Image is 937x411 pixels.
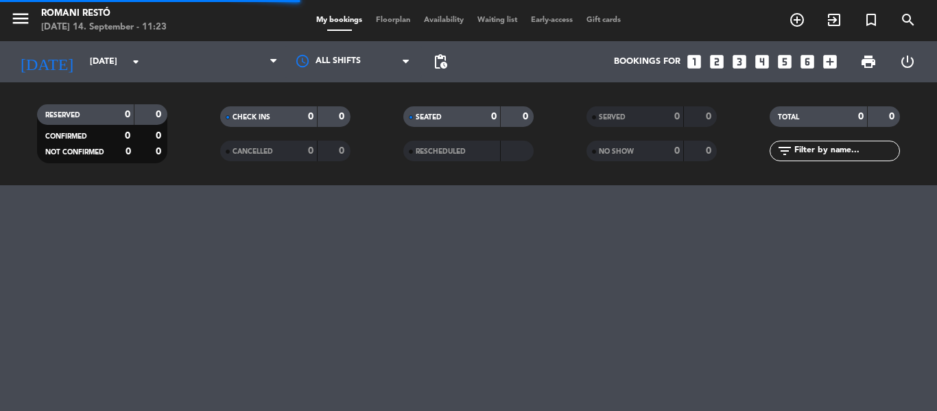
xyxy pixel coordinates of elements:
[731,53,748,71] i: looks_3
[900,12,916,28] i: search
[776,53,794,71] i: looks_5
[10,8,31,29] i: menu
[706,112,714,121] strong: 0
[674,146,680,156] strong: 0
[125,110,130,119] strong: 0
[156,131,164,141] strong: 0
[524,16,580,24] span: Early-access
[821,53,839,71] i: add_box
[125,131,130,141] strong: 0
[776,143,793,159] i: filter_list
[614,57,680,67] span: Bookings for
[778,114,799,121] span: TOTAL
[339,112,347,121] strong: 0
[45,133,87,140] span: CONFIRMED
[369,16,417,24] span: Floorplan
[863,12,879,28] i: turned_in_not
[753,53,771,71] i: looks_4
[416,114,442,121] span: SEATED
[793,143,899,158] input: Filter by name...
[156,147,164,156] strong: 0
[308,112,313,121] strong: 0
[339,146,347,156] strong: 0
[128,54,144,70] i: arrow_drop_down
[889,112,897,121] strong: 0
[45,149,104,156] span: NOT CONFIRMED
[580,16,628,24] span: Gift cards
[789,12,805,28] i: add_circle_outline
[706,146,714,156] strong: 0
[432,54,449,70] span: pending_actions
[416,148,466,155] span: RESCHEDULED
[41,7,167,21] div: Romani Restó
[685,53,703,71] i: looks_one
[798,53,816,71] i: looks_6
[309,16,369,24] span: My bookings
[599,148,634,155] span: NO SHOW
[674,112,680,121] strong: 0
[491,112,497,121] strong: 0
[126,147,131,156] strong: 0
[41,21,167,34] div: [DATE] 14. September - 11:23
[10,47,83,77] i: [DATE]
[10,8,31,34] button: menu
[599,114,626,121] span: SERVED
[471,16,524,24] span: Waiting list
[156,110,164,119] strong: 0
[899,54,916,70] i: power_settings_new
[858,112,864,121] strong: 0
[826,12,842,28] i: exit_to_app
[45,112,80,119] span: RESERVED
[860,54,877,70] span: print
[417,16,471,24] span: Availability
[523,112,531,121] strong: 0
[233,148,273,155] span: CANCELLED
[888,41,927,82] div: LOG OUT
[708,53,726,71] i: looks_two
[308,146,313,156] strong: 0
[233,114,270,121] span: CHECK INS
